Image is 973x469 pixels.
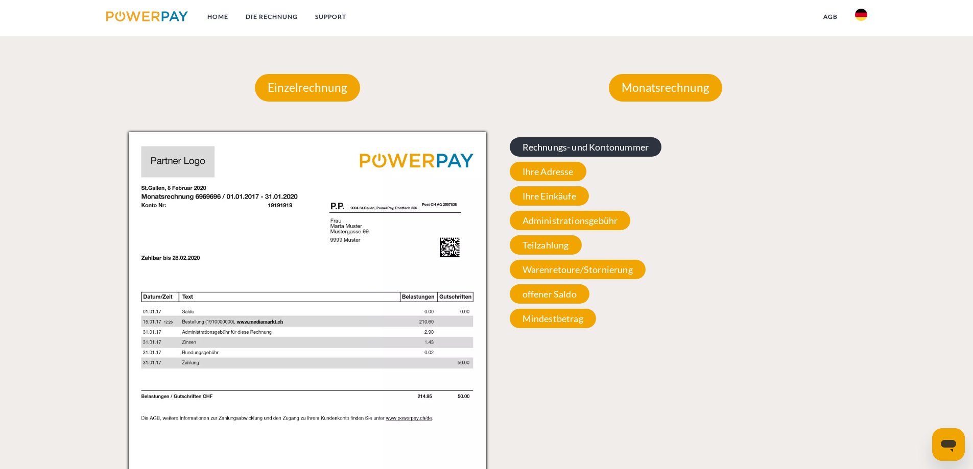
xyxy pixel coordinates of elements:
[815,8,846,26] a: agb
[932,428,965,461] iframe: Schaltfläche zum Öffnen des Messaging-Fensters
[510,235,582,255] span: Teilzahlung
[510,284,589,304] span: offener Saldo
[237,8,306,26] a: DIE RECHNUNG
[510,260,646,279] span: Warenretoure/Stornierung
[510,162,586,181] span: Ihre Adresse
[855,9,867,21] img: de
[255,74,360,102] p: Einzelrechnung
[510,211,631,230] span: Administrationsgebühr
[510,186,589,206] span: Ihre Einkäufe
[510,309,596,328] span: Mindestbetrag
[510,137,662,157] span: Rechnungs- und Kontonummer
[306,8,355,26] a: SUPPORT
[199,8,237,26] a: Home
[106,11,188,21] img: logo-powerpay.svg
[609,74,722,102] p: Monatsrechnung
